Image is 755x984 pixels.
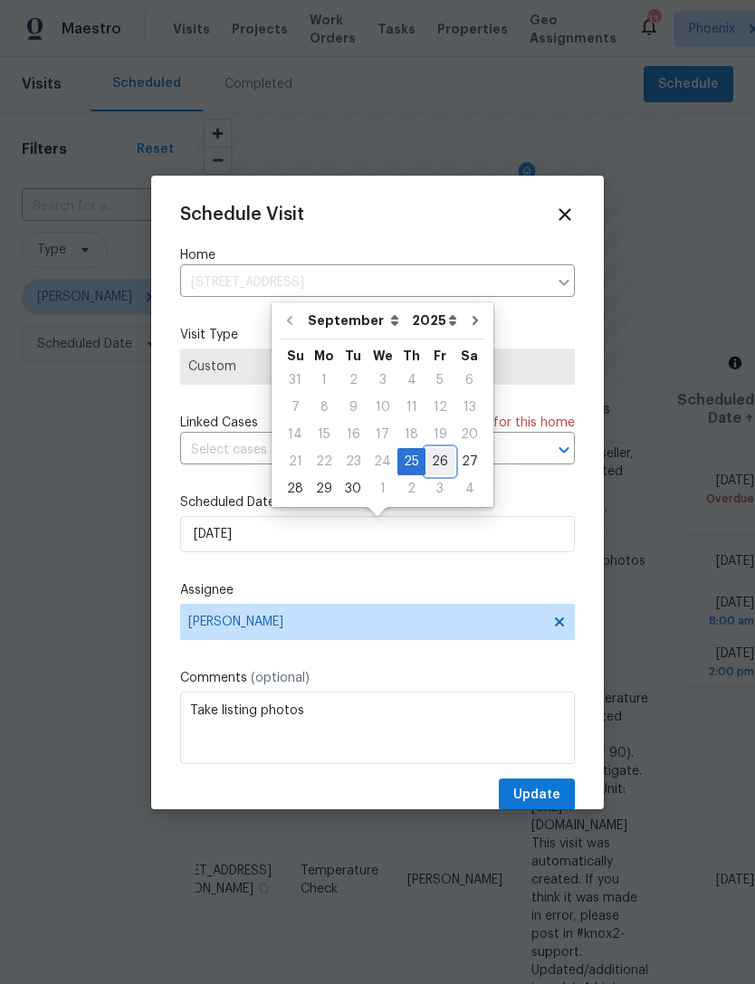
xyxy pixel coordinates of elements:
[281,448,310,475] div: Sun Sep 21 2025
[454,422,484,447] div: 20
[339,367,368,394] div: Tue Sep 02 2025
[425,476,454,502] div: 3
[462,302,489,339] button: Go to next month
[345,349,361,362] abbr: Tuesday
[281,368,310,393] div: 31
[454,475,484,502] div: Sat Oct 04 2025
[180,205,304,224] span: Schedule Visit
[454,476,484,502] div: 4
[281,476,310,502] div: 28
[310,367,339,394] div: Mon Sep 01 2025
[551,437,577,463] button: Open
[425,475,454,502] div: Fri Oct 03 2025
[281,421,310,448] div: Sun Sep 14 2025
[425,448,454,475] div: Fri Sep 26 2025
[339,422,368,447] div: 16
[251,672,310,684] span: (optional)
[339,395,368,420] div: 9
[339,449,368,474] div: 23
[434,349,446,362] abbr: Friday
[188,615,543,629] span: [PERSON_NAME]
[513,784,560,807] span: Update
[180,436,524,464] input: Select cases
[454,449,484,474] div: 27
[368,475,397,502] div: Wed Oct 01 2025
[188,358,567,376] span: Custom
[368,421,397,448] div: Wed Sep 17 2025
[310,449,339,474] div: 22
[425,449,454,474] div: 26
[397,394,425,421] div: Thu Sep 11 2025
[454,394,484,421] div: Sat Sep 13 2025
[180,516,575,552] input: M/D/YYYY
[425,394,454,421] div: Fri Sep 12 2025
[180,246,575,264] label: Home
[368,367,397,394] div: Wed Sep 03 2025
[281,422,310,447] div: 14
[310,421,339,448] div: Mon Sep 15 2025
[339,476,368,502] div: 30
[180,692,575,764] textarea: Take listing photos
[454,448,484,475] div: Sat Sep 27 2025
[403,349,420,362] abbr: Thursday
[425,368,454,393] div: 5
[425,421,454,448] div: Fri Sep 19 2025
[397,367,425,394] div: Thu Sep 04 2025
[310,475,339,502] div: Mon Sep 29 2025
[461,349,478,362] abbr: Saturday
[339,421,368,448] div: Tue Sep 16 2025
[339,368,368,393] div: 2
[425,422,454,447] div: 19
[303,307,407,334] select: Month
[281,394,310,421] div: Sun Sep 07 2025
[555,205,575,225] span: Close
[368,422,397,447] div: 17
[180,269,548,297] input: Enter in an address
[454,368,484,393] div: 6
[276,302,303,339] button: Go to previous month
[425,395,454,420] div: 12
[310,476,339,502] div: 29
[281,395,310,420] div: 7
[281,449,310,474] div: 21
[397,368,425,393] div: 4
[397,421,425,448] div: Thu Sep 18 2025
[310,395,339,420] div: 8
[180,581,575,599] label: Assignee
[281,367,310,394] div: Sun Aug 31 2025
[339,448,368,475] div: Tue Sep 23 2025
[180,493,575,511] label: Scheduled Date
[454,395,484,420] div: 13
[368,476,397,502] div: 1
[310,448,339,475] div: Mon Sep 22 2025
[310,422,339,447] div: 15
[397,395,425,420] div: 11
[180,326,575,344] label: Visit Type
[310,368,339,393] div: 1
[397,476,425,502] div: 2
[397,422,425,447] div: 18
[368,395,397,420] div: 10
[368,449,397,474] div: 24
[397,448,425,475] div: Thu Sep 25 2025
[180,414,258,432] span: Linked Cases
[287,349,304,362] abbr: Sunday
[339,394,368,421] div: Tue Sep 09 2025
[397,475,425,502] div: Thu Oct 02 2025
[368,368,397,393] div: 3
[339,475,368,502] div: Tue Sep 30 2025
[425,367,454,394] div: Fri Sep 05 2025
[499,779,575,812] button: Update
[310,394,339,421] div: Mon Sep 08 2025
[454,421,484,448] div: Sat Sep 20 2025
[454,367,484,394] div: Sat Sep 06 2025
[407,307,462,334] select: Year
[368,448,397,475] div: Wed Sep 24 2025
[314,349,334,362] abbr: Monday
[397,449,425,474] div: 25
[281,475,310,502] div: Sun Sep 28 2025
[373,349,393,362] abbr: Wednesday
[180,669,575,687] label: Comments
[368,394,397,421] div: Wed Sep 10 2025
